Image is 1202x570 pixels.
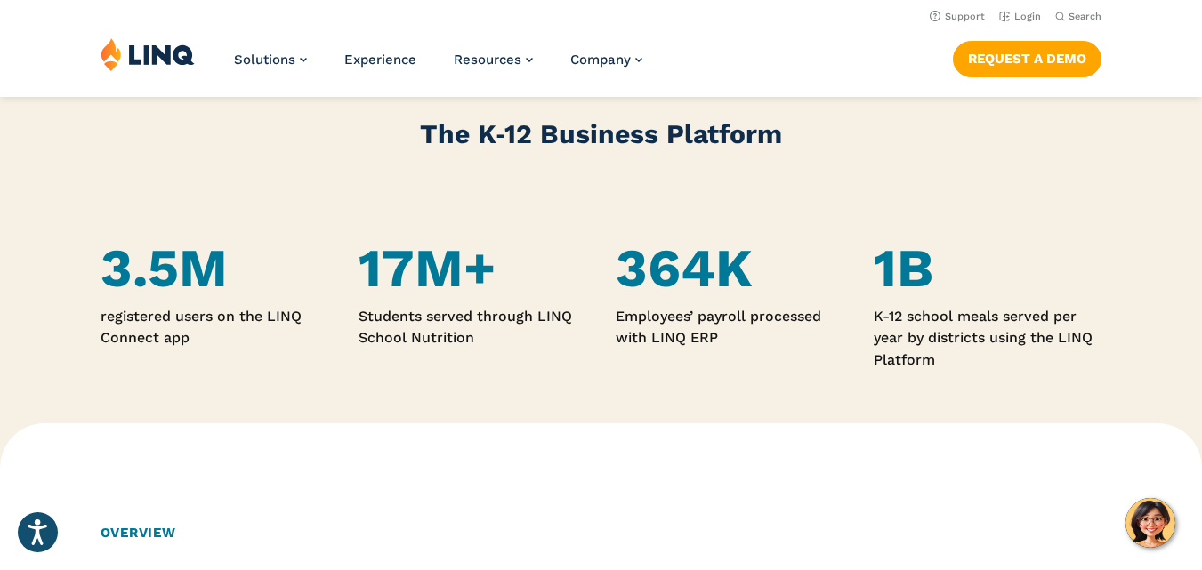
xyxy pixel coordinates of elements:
img: LINQ | K‑12 Software [101,37,195,71]
nav: Button Navigation [953,37,1101,76]
h4: 1B [874,237,1101,299]
h2: The K‑12 Business Platform [101,116,1102,154]
p: Students served through LINQ School Nutrition [359,306,586,349]
p: K-12 school meals served per year by districts using the LINQ Platform [874,306,1101,371]
span: Company [570,52,631,68]
button: Hello, have a question? Let’s chat. [1125,498,1175,548]
span: Resources [454,52,521,68]
p: registered users on the LINQ Connect app [101,306,328,349]
a: Support [930,11,985,22]
a: Experience [344,52,416,68]
a: Company [570,52,642,68]
span: Search [1069,11,1101,22]
a: Request a Demo [953,41,1101,76]
h4: 3.5M [101,237,328,299]
h2: Overview [101,523,1102,543]
a: Solutions [234,52,307,68]
span: Solutions [234,52,295,68]
button: Open Search Bar [1055,10,1101,23]
h4: 364K [616,237,843,299]
a: Login [999,11,1041,22]
p: Employees’ payroll processed with LINQ ERP [616,306,843,349]
nav: Primary Navigation [234,37,642,96]
h4: 17M+ [359,237,586,299]
a: Resources [454,52,533,68]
